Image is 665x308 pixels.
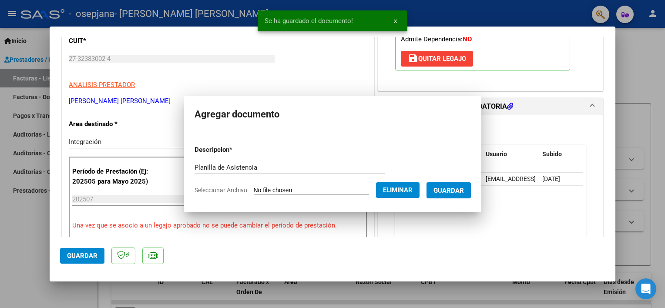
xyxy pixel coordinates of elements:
[635,278,656,299] div: Open Intercom Messenger
[376,182,420,198] button: Eliminar
[401,51,473,67] button: Quitar Legajo
[378,115,603,296] div: DOCUMENTACIÓN RESPALDATORIA
[582,145,626,164] datatable-header-cell: Acción
[69,81,135,89] span: ANALISIS PRESTADOR
[482,145,539,164] datatable-header-cell: Usuario
[195,145,278,155] p: Descripcion
[486,175,633,182] span: [EMAIL_ADDRESS][DOMAIN_NAME] - [PERSON_NAME]
[433,187,464,194] span: Guardar
[542,175,560,182] span: [DATE]
[265,17,353,25] span: Se ha guardado el documento!
[486,151,507,157] span: Usuario
[72,221,364,231] p: Una vez que se asoció a un legajo aprobado no se puede cambiar el período de prestación.
[394,17,397,25] span: x
[408,55,466,63] span: Quitar Legajo
[539,145,582,164] datatable-header-cell: Subido
[378,98,603,115] mat-expansion-panel-header: DOCUMENTACIÓN RESPALDATORIA
[69,138,101,146] span: Integración
[195,106,471,123] h2: Agregar documento
[408,53,418,64] mat-icon: save
[69,96,367,106] p: [PERSON_NAME] [PERSON_NAME]
[67,252,97,260] span: Guardar
[195,187,247,194] span: Seleccionar Archivo
[69,119,158,129] p: Area destinado *
[463,35,472,43] strong: NO
[69,36,158,46] p: CUIT
[72,167,160,186] p: Período de Prestación (Ej: 202505 para Mayo 2025)
[60,248,104,264] button: Guardar
[427,182,471,198] button: Guardar
[542,151,562,157] span: Subido
[383,186,413,194] span: Eliminar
